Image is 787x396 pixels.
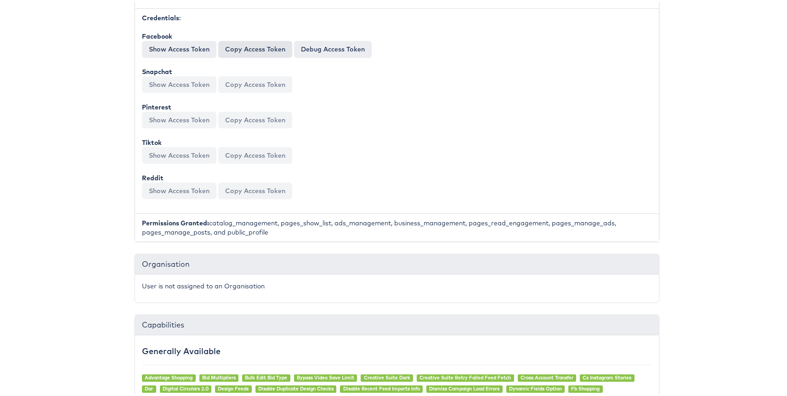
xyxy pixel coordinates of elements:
[142,137,162,145] b: Tiktok
[142,75,216,91] button: Show Access Token
[142,66,172,74] b: Snapchat
[163,384,209,390] a: Digital Circulars 2.0
[509,384,562,390] a: Dynamic Fields Option
[142,280,652,289] p: User is not assigned to an Organisation
[218,39,292,56] button: Copy Access Token
[364,373,410,379] a: Creative Suite Dark
[218,384,249,390] a: Design Feeds
[343,384,420,390] a: Disable Recent Feed Imports Info
[521,373,573,379] a: Cross Account Transfer
[258,384,334,390] a: Disable Duplicate Design Checks
[135,313,659,333] div: Capabilities
[218,75,292,91] button: Copy Access Token
[429,384,499,390] a: Dismiss Campaign Load Errors
[583,373,631,379] a: Cs Instagram Stories
[571,384,600,390] a: Fb Shopping
[135,253,659,273] div: Organisation
[142,101,171,109] b: Pinterest
[142,110,216,126] button: Show Access Token
[142,39,216,56] button: Show Access Token
[419,373,511,379] a: Creative Suite Retry Failed Feed Fetch
[218,110,292,126] button: Copy Access Token
[297,373,354,379] a: Bypass Video Save Limit
[218,145,292,162] button: Copy Access Token
[142,172,164,180] b: Reddit
[142,345,652,354] h4: Generally Available
[135,6,659,212] li: :
[145,373,193,379] a: Advantage Shopping
[202,373,236,379] a: Bid Multipliers
[142,145,216,162] button: Show Access Token
[245,373,287,379] a: Bulk Edit Bid Type
[142,12,179,20] b: Credentials
[142,181,216,197] button: Show Access Token
[142,30,172,39] b: Facebook
[145,384,153,390] a: Dar
[294,39,372,56] a: Debug Access Token
[135,212,659,240] li: catalog_management, pages_show_list, ads_management, business_management, pages_read_engagement, ...
[142,217,209,225] b: Permissions Granted:
[218,181,292,197] button: Copy Access Token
